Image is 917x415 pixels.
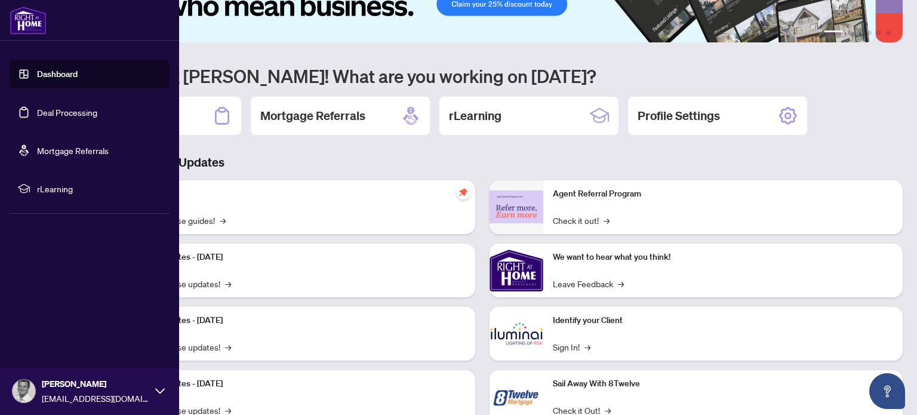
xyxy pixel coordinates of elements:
p: Platform Updates - [DATE] [125,377,466,391]
a: Deal Processing [37,107,97,118]
button: 6 [886,30,891,35]
a: Mortgage Referrals [37,145,109,156]
img: Profile Icon [13,380,35,402]
p: Platform Updates - [DATE] [125,251,466,264]
img: Identify your Client [490,307,543,361]
span: [EMAIL_ADDRESS][DOMAIN_NAME] [42,392,149,405]
span: → [604,214,610,227]
img: Agent Referral Program [490,190,543,223]
button: 4 [867,30,872,35]
a: Sign In!→ [553,340,590,353]
p: Agent Referral Program [553,187,893,201]
button: Open asap [869,373,905,409]
span: → [225,277,231,290]
p: We want to hear what you think! [553,251,893,264]
h2: Mortgage Referrals [260,107,365,124]
p: Sail Away With 8Twelve [553,377,893,391]
span: [PERSON_NAME] [42,377,149,391]
p: Platform Updates - [DATE] [125,314,466,327]
h3: Brokerage & Industry Updates [62,154,903,171]
p: Identify your Client [553,314,893,327]
span: → [225,340,231,353]
button: 3 [857,30,862,35]
a: Dashboard [37,69,78,79]
button: 2 [848,30,853,35]
img: We want to hear what you think! [490,244,543,297]
a: Leave Feedback→ [553,277,624,290]
span: → [584,340,590,353]
button: 5 [876,30,881,35]
p: Self-Help [125,187,466,201]
span: rLearning [37,182,161,195]
h1: Welcome back [PERSON_NAME]! What are you working on [DATE]? [62,64,903,87]
img: logo [10,6,47,35]
button: 1 [824,30,843,35]
h2: rLearning [449,107,501,124]
span: pushpin [456,185,470,199]
h2: Profile Settings [638,107,720,124]
span: → [220,214,226,227]
span: → [618,277,624,290]
a: Check it out!→ [553,214,610,227]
